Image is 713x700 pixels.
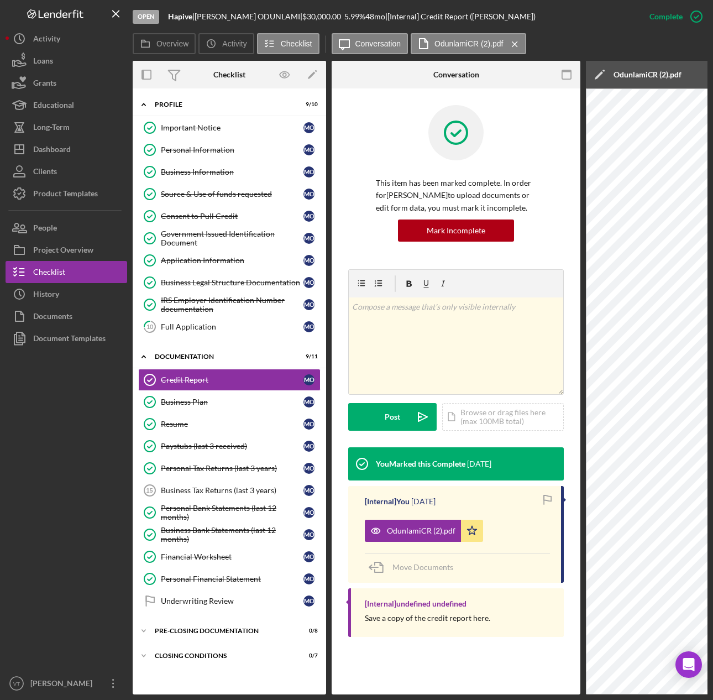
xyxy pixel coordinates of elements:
div: 9 / 10 [298,101,318,108]
div: 0 / 8 [298,628,318,634]
button: Move Documents [365,553,464,581]
a: Personal Financial StatementMO [138,568,321,590]
div: Educational [33,94,74,119]
div: Personal Financial Statement [161,574,303,583]
div: Consent to Pull Credit [161,212,303,221]
div: Full Application [161,322,303,331]
div: 9 / 11 [298,353,318,360]
a: Credit ReportMO [138,369,321,391]
a: Business InformationMO [138,161,321,183]
div: Pre-Closing Documentation [155,628,290,634]
label: Overview [156,39,188,48]
div: Project Overview [33,239,93,264]
div: M O [303,507,314,518]
div: Clients [33,160,57,185]
div: Source & Use of funds requested [161,190,303,198]
div: You Marked this Complete [376,459,465,468]
div: Post [385,403,400,431]
button: OdunlamiCR (2).pdf [365,520,483,542]
a: Educational [6,94,127,116]
time: 2025-06-12 15:28 [411,497,436,506]
div: M O [303,166,314,177]
div: M O [303,122,314,133]
b: Hapive [168,12,192,21]
span: Move Documents [392,562,453,572]
div: Documents [33,305,72,330]
div: Product Templates [33,182,98,207]
button: Conversation [332,33,408,54]
div: History [33,283,59,308]
button: Document Templates [6,327,127,349]
div: M O [303,321,314,332]
tspan: 10 [146,323,154,330]
div: Mark Incomplete [427,220,485,242]
div: M O [303,211,314,222]
div: [Internal] undefined undefined [365,599,466,608]
div: Business Tax Returns (last 3 years) [161,486,303,495]
div: M O [303,144,314,155]
button: People [6,217,127,239]
div: Open [133,10,159,24]
label: OdunlamiCR (2).pdf [434,39,504,48]
div: $30,000.00 [302,12,344,21]
button: OdunlamiCR (2).pdf [411,33,526,54]
label: Activity [222,39,247,48]
div: | [Internal] Credit Report ([PERSON_NAME]) [385,12,536,21]
a: Business PlanMO [138,391,321,413]
div: M O [303,485,314,496]
label: Checklist [281,39,312,48]
a: Underwriting ReviewMO [138,590,321,612]
div: Financial Worksheet [161,552,303,561]
div: 0 / 7 [298,652,318,659]
div: M O [303,233,314,244]
button: Loans [6,50,127,72]
button: Grants [6,72,127,94]
div: Business Legal Structure Documentation [161,278,303,287]
a: Clients [6,160,127,182]
div: Personal Information [161,145,303,154]
div: Government Issued Identification Document [161,229,303,247]
a: Long-Term [6,116,127,138]
a: Documents [6,305,127,327]
button: VT[PERSON_NAME] [6,672,127,694]
div: Documentation [155,353,290,360]
div: M O [303,255,314,266]
div: People [33,217,57,242]
button: Checklist [257,33,319,54]
div: Business Bank Statements (last 12 months) [161,526,303,544]
time: 2025-06-24 10:39 [467,459,491,468]
div: Important Notice [161,123,303,132]
div: OdunlamiCR (2).pdf [614,70,681,79]
div: [PERSON_NAME] ODUNLAMI | [195,12,302,21]
div: 5.99 % [344,12,365,21]
div: Checklist [33,261,65,286]
div: M O [303,529,314,540]
div: M O [303,189,314,200]
a: Application InformationMO [138,249,321,271]
div: 48 mo [365,12,385,21]
a: Dashboard [6,138,127,160]
div: Paystubs (last 3 received) [161,442,303,451]
button: Activity [198,33,254,54]
a: 10Full ApplicationMO [138,316,321,338]
div: M O [303,419,314,430]
div: OdunlamiCR (2).pdf [387,526,455,535]
button: Product Templates [6,182,127,205]
div: Grants [33,72,56,97]
button: Overview [133,33,196,54]
div: Underwriting Review [161,597,303,605]
a: Personal InformationMO [138,139,321,161]
div: | [168,12,195,21]
div: M O [303,463,314,474]
button: Checklist [6,261,127,283]
button: History [6,283,127,305]
div: M O [303,551,314,562]
a: Paystubs (last 3 received)MO [138,435,321,457]
button: Post [348,403,437,431]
